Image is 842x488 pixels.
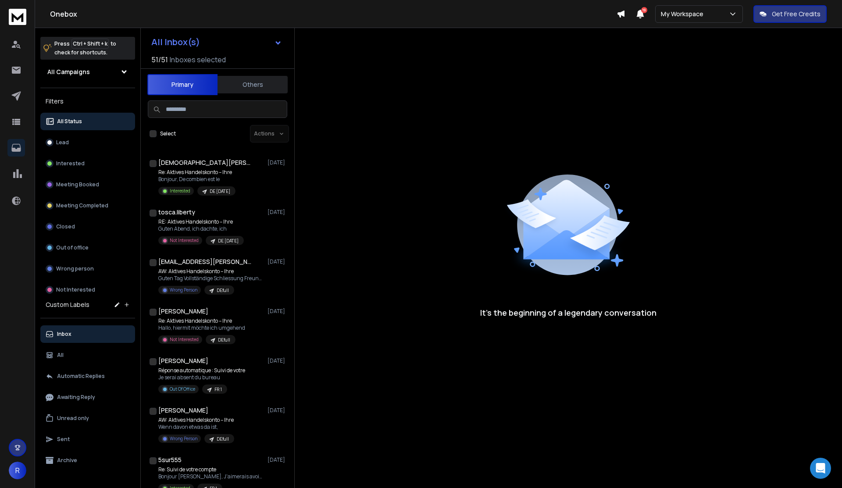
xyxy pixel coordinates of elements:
[158,324,245,331] p: Hallo, hiermit möchte ich umgehend
[268,357,287,364] p: [DATE]
[147,74,218,95] button: Primary
[218,337,230,343] p: DEfull
[56,139,69,146] p: Lead
[54,39,116,57] p: Press to check for shortcuts.
[57,394,95,401] p: Awaiting Reply
[268,159,287,166] p: [DATE]
[214,386,222,393] p: FR 1
[50,9,617,19] h1: Onebox
[268,308,287,315] p: [DATE]
[40,281,135,299] button: Not Interested
[40,388,135,406] button: Awaiting Reply
[170,188,190,194] p: Interested
[40,155,135,172] button: Interested
[40,452,135,469] button: Archive
[40,325,135,343] button: Inbox
[480,306,656,319] p: It’s the beginning of a legendary conversation
[753,5,827,23] button: Get Free Credits
[40,218,135,235] button: Closed
[158,158,255,167] h1: [DEMOGRAPHIC_DATA][PERSON_NAME] BE
[210,188,230,195] p: DE [DATE]
[170,336,199,343] p: Not Interested
[158,466,264,473] p: Re: Suivi de votre compte
[217,287,229,294] p: DEfull
[57,118,82,125] p: All Status
[56,160,85,167] p: Interested
[158,374,245,381] p: Je serai absent du bureau
[40,113,135,130] button: All Status
[158,268,264,275] p: AW: Aktives Handelskonto – Ihre
[641,7,647,13] span: 19
[40,260,135,278] button: Wrong person
[170,435,197,442] p: Wrong Person
[158,208,195,217] h1: tosca.liberty
[46,300,89,309] h3: Custom Labels
[144,33,289,51] button: All Inbox(s)
[170,54,226,65] h3: Inboxes selected
[40,239,135,256] button: Out of office
[158,257,255,266] h1: [EMAIL_ADDRESS][PERSON_NAME][DOMAIN_NAME]
[40,63,135,81] button: All Campaigns
[57,352,64,359] p: All
[40,367,135,385] button: Automatic Replies
[40,176,135,193] button: Meeting Booked
[56,244,89,251] p: Out of office
[151,54,168,65] span: 51 / 51
[158,317,245,324] p: Re: Aktives Handelskonto – Ihre
[56,181,99,188] p: Meeting Booked
[170,386,195,392] p: Out Of Office
[40,431,135,448] button: Sent
[158,456,182,464] h1: 5sur555
[158,367,245,374] p: Réponse automatique : Suivi de votre
[158,169,235,176] p: Re: Aktives Handelskonto – Ihre
[9,462,26,479] button: R
[268,456,287,463] p: [DATE]
[40,95,135,107] h3: Filters
[57,436,70,443] p: Sent
[40,346,135,364] button: All
[56,286,95,293] p: Not Interested
[810,458,831,479] div: Open Intercom Messenger
[158,275,264,282] p: Guten Tag Vollständige Schliessung Freundliche
[158,218,244,225] p: RE: Aktives Handelskonto – Ihre
[158,176,235,183] p: Bonjour, De combien est le
[56,223,75,230] p: Closed
[158,356,208,365] h1: [PERSON_NAME]
[151,38,200,46] h1: All Inbox(s)
[40,134,135,151] button: Lead
[158,225,244,232] p: Guten Abend, ich dachte, ich
[71,39,109,49] span: Ctrl + Shift + k
[40,410,135,427] button: Unread only
[9,9,26,25] img: logo
[661,10,707,18] p: My Workspace
[56,202,108,209] p: Meeting Completed
[57,415,89,422] p: Unread only
[218,238,239,244] p: DE [DATE]
[57,331,71,338] p: Inbox
[170,237,199,244] p: Not Interested
[160,130,176,137] label: Select
[158,417,234,424] p: AW: Aktives Handelskonto – Ihre
[56,265,94,272] p: Wrong person
[158,473,264,480] p: Bonjour [PERSON_NAME], J'aimerais avoir un
[170,287,197,293] p: Wrong Person
[268,407,287,414] p: [DATE]
[57,373,105,380] p: Automatic Replies
[57,457,77,464] p: Archive
[47,68,90,76] h1: All Campaigns
[772,10,821,18] p: Get Free Credits
[218,75,288,94] button: Others
[158,406,208,415] h1: [PERSON_NAME]
[40,197,135,214] button: Meeting Completed
[158,424,234,431] p: Wenn davon etwas da ist,
[268,209,287,216] p: [DATE]
[158,307,208,316] h1: [PERSON_NAME]
[268,258,287,265] p: [DATE]
[217,436,229,442] p: DEfull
